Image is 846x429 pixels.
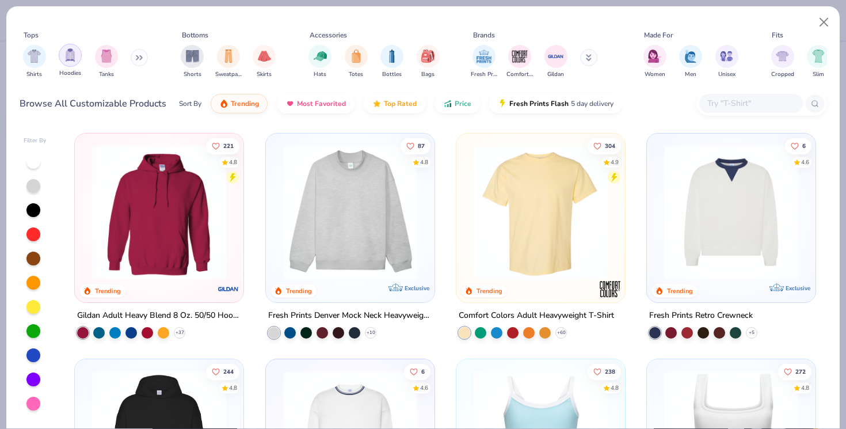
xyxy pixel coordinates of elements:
span: Tanks [99,70,114,79]
span: 5 day delivery [571,97,613,111]
img: Cropped Image [776,50,789,63]
div: filter for Men [679,45,702,79]
span: Bottles [382,70,402,79]
span: Price [455,99,471,108]
div: 4.8 [229,384,237,393]
span: Exclusive [405,284,429,292]
img: Gildan logo [218,278,241,301]
button: filter button [23,45,46,79]
div: Fresh Prints Retro Crewneck [649,309,753,323]
button: filter button [715,45,738,79]
button: filter button [308,45,331,79]
button: filter button [643,45,666,79]
button: Trending [211,94,268,113]
div: 4.8 [420,158,428,166]
span: Top Rated [384,99,417,108]
img: f5d85501-0dbb-4ee4-b115-c08fa3845d83 [277,145,423,279]
img: TopRated.gif [372,99,382,108]
img: Bags Image [421,50,434,63]
img: Totes Image [350,50,363,63]
img: Tanks Image [100,50,113,63]
span: 6 [421,369,424,375]
div: filter for Fresh Prints [471,45,497,79]
button: Like [778,364,811,380]
div: filter for Slim [807,45,830,79]
div: filter for Sweatpants [215,45,242,79]
button: Most Favorited [277,94,355,113]
div: Tops [24,30,39,40]
span: Comfort Colors [506,70,533,79]
span: + 5 [749,329,754,336]
button: filter button [506,45,533,79]
input: Try "T-Shirt" [706,97,795,110]
span: Fresh Prints Flash [509,99,569,108]
div: Fits [772,30,783,40]
span: Hoodies [59,69,81,78]
button: Like [403,364,430,380]
button: filter button [679,45,702,79]
button: filter button [59,45,82,79]
span: Most Favorited [297,99,346,108]
div: Bottoms [182,30,208,40]
img: 3abb6cdb-110e-4e18-92a0-dbcd4e53f056 [658,145,804,279]
div: filter for Comfort Colors [506,45,533,79]
div: filter for Tanks [95,45,118,79]
span: 6 [802,143,806,149]
div: Fresh Prints Denver Mock Neck Heavyweight Sweatshirt [268,309,432,323]
span: Trending [231,99,259,108]
button: filter button [181,45,204,79]
span: 221 [223,143,234,149]
button: filter button [95,45,118,79]
span: Fresh Prints [471,70,497,79]
span: Slim [813,70,824,79]
img: Men Image [684,50,697,63]
button: filter button [345,45,368,79]
button: filter button [771,45,794,79]
div: 4.8 [801,384,809,393]
div: 4.8 [229,158,237,166]
div: Filter By [24,136,47,145]
div: filter for Gildan [544,45,567,79]
span: Totes [349,70,363,79]
img: most_fav.gif [285,99,295,108]
div: filter for Skirts [253,45,276,79]
button: filter button [544,45,567,79]
div: Comfort Colors Adult Heavyweight T-Shirt [459,309,614,323]
img: 029b8af0-80e6-406f-9fdc-fdf898547912 [468,145,613,279]
img: Shorts Image [186,50,199,63]
img: Shirts Image [28,50,41,63]
img: Slim Image [812,50,825,63]
span: 238 [605,369,615,375]
img: Skirts Image [258,50,271,63]
button: Like [206,364,239,380]
button: Like [206,138,239,154]
div: Gildan Adult Heavy Blend 8 Oz. 50/50 Hooded Sweatshirt [77,309,241,323]
img: Fresh Prints Image [475,48,493,65]
button: Top Rated [364,94,425,113]
div: filter for Bags [417,45,440,79]
img: Sweatpants Image [222,50,235,63]
img: flash.gif [498,99,507,108]
div: Accessories [310,30,347,40]
button: Close [813,12,835,33]
span: + 60 [557,329,565,336]
span: Exclusive [786,284,810,292]
img: Bottles Image [386,50,398,63]
span: Hats [314,70,326,79]
img: Comfort Colors logo [599,278,622,301]
button: Like [588,138,621,154]
button: Like [588,364,621,380]
span: Men [685,70,696,79]
span: Sweatpants [215,70,242,79]
span: Unisex [718,70,736,79]
button: Like [785,138,811,154]
img: Women Image [648,50,661,63]
img: Comfort Colors Image [511,48,528,65]
div: 4.6 [801,158,809,166]
span: Cropped [771,70,794,79]
div: filter for Women [643,45,666,79]
div: filter for Unisex [715,45,738,79]
span: Shorts [184,70,201,79]
button: filter button [380,45,403,79]
span: + 37 [176,329,184,336]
